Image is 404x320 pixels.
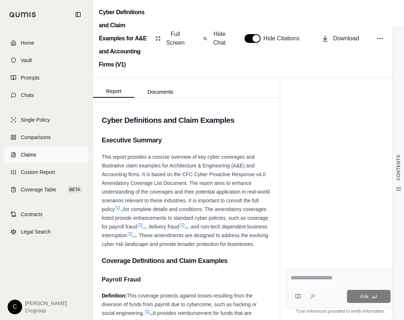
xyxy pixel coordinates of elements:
button: Full Screen [153,27,189,50]
h3: Executive Summary [102,134,271,147]
span: [PERSON_NAME] [25,300,67,307]
button: Ask [347,290,391,303]
span: Full Screen [165,30,186,47]
a: Prompts [5,70,88,86]
a: Home [5,35,88,51]
span: Hide Chat [212,30,227,47]
span: Prompts [21,74,40,81]
button: Collapse sidebar [72,9,84,20]
span: Ask [360,293,368,299]
a: Legal Search [5,224,88,240]
button: Hide Chat [200,27,230,50]
a: Contracts [5,206,88,222]
span: Contracts [21,211,43,218]
span: CONTENTS [396,155,401,181]
span: Home [21,39,34,46]
span: Chats [21,92,34,99]
span: . These amendments are designed to address the evolving cyber risk landscape and provide broader ... [102,232,268,247]
a: Claims [5,147,88,163]
img: Qumis Logo [9,12,36,17]
span: , delivery fraud [146,224,179,230]
a: Single Policy [5,112,88,128]
a: Vault [5,52,88,68]
span: BETA [67,186,82,193]
span: Coverage Table [21,186,56,193]
strong: Definition: [102,293,127,299]
button: Report [93,85,134,98]
a: Custom Report [5,164,88,180]
span: for complete details and conditions. The amendatory coverages listed provide enhancements to stan... [102,206,268,230]
h3: Coverage Definitions and Claim Examples [102,254,271,267]
span: Legal Search [21,228,51,235]
span: Crcgroup [25,307,67,314]
span: Single Policy [21,116,50,123]
button: Documents [134,86,186,98]
span: Vault [21,57,32,64]
span: Claims [21,151,36,158]
span: Comparisons [21,134,50,141]
h4: Payroll Fraud [102,274,271,286]
h2: Cyber Definitions and Claim Examples [102,113,271,128]
a: Coverage TableBETA [5,182,88,198]
span: Download [333,34,359,43]
span: Custom Report [21,169,55,176]
span: Hide Citations [263,34,304,43]
a: Comparisons [5,129,88,145]
h2: Cyber Definitions and Claim Examples for A&E and Accounting Firms (V1) [99,6,148,71]
span: This report provides a concise overview of key cyber coverages and illustrative claim examples fo... [102,154,270,212]
span: This coverage protects against losses resulting from the diversion of funds from payroll due to c... [102,293,256,316]
div: C [8,300,22,314]
div: *Use references provided to verify information. [286,308,395,314]
a: Chats [5,87,88,103]
button: Download [319,31,362,46]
